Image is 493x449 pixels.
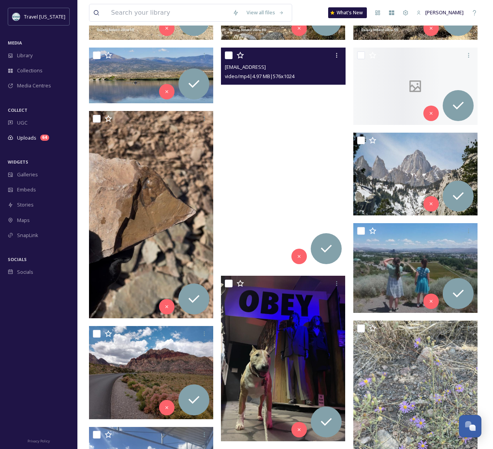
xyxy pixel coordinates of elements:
[17,171,38,178] span: Galleries
[459,415,481,437] button: Open Chat
[353,223,478,313] img: ext_1758966193.676448_katybernstein26@gmail.com-Screenshot_20250927_023040_Chrome.jpg
[17,232,38,239] span: SnapLink
[8,256,27,262] span: SOCIALS
[225,73,294,80] span: video/mp4 | 4.97 MB | 576 x 1024
[12,13,20,20] img: download.jpeg
[225,63,266,70] span: [EMAIL_ADDRESS]
[8,40,22,46] span: MEDIA
[89,326,213,419] img: ext_1759265182.553918_messmorej@gmail.com-IMG_20250930_134022.jpg
[17,52,33,59] span: Library
[17,217,30,224] span: Maps
[27,439,50,444] span: Privacy Policy
[17,134,36,142] span: Uploads
[89,48,213,103] img: ext_1759586403.898057_mattgregg286@yahoo.com-20250830_113508.jpg
[27,436,50,445] a: Privacy Policy
[8,107,27,113] span: COLLECT
[17,201,34,208] span: Stories
[243,5,288,20] a: View all files
[24,13,65,20] span: Travel [US_STATE]
[353,133,478,215] img: ext_1759355004.089971_test@noblestudios.com-1200px-Mount_Whitney_2003-03-25.jpg
[17,82,51,89] span: Media Centres
[328,7,367,18] a: What's New
[221,48,345,268] video: ext_1759570822.192806_A.Bludworthrealestate@gmail.com-v12044gd0000d3g2qn7og65l3icpjuu0.mp4
[17,186,36,193] span: Embeds
[89,111,213,318] img: ext_1759419683.448468_Rayagbaum@gmail.com-IMG_7726.jpeg
[221,276,345,441] img: ext_1759419358.192482_Rayagbaum@gmail.com-IMG_7724.jpeg
[425,9,464,16] span: [PERSON_NAME]
[40,135,49,141] div: 64
[413,5,467,20] a: [PERSON_NAME]
[8,159,28,165] span: WIDGETS
[17,268,33,276] span: Socials
[107,4,229,21] input: Search your library
[17,67,43,74] span: Collections
[17,119,27,126] span: UGC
